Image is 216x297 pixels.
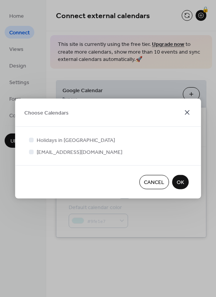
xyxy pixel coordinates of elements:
span: [EMAIL_ADDRESS][DOMAIN_NAME] [37,148,122,157]
button: OK [172,175,189,189]
button: Cancel [139,175,169,189]
span: OK [177,179,184,187]
span: Choose Calendars [24,109,69,117]
span: Holidays in [GEOGRAPHIC_DATA] [37,137,115,145]
span: Cancel [144,179,164,187]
